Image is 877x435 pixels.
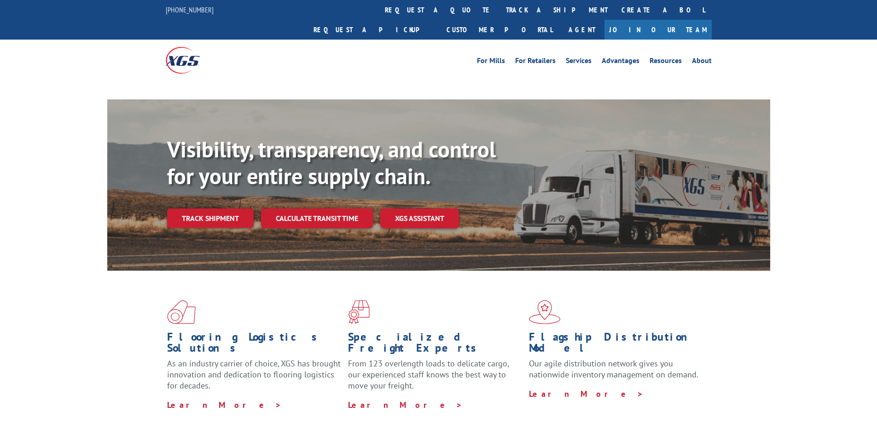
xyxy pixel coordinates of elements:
a: Request a pickup [307,20,440,40]
a: Resources [650,57,682,67]
a: For Retailers [515,57,556,67]
a: Learn More > [348,400,463,410]
a: About [692,57,712,67]
img: xgs-icon-flagship-distribution-model-red [529,300,561,324]
b: Visibility, transparency, and control for your entire supply chain. [167,135,496,190]
h1: Specialized Freight Experts [348,331,522,358]
span: Our agile distribution network gives you nationwide inventory management on demand. [529,358,698,380]
img: xgs-icon-total-supply-chain-intelligence-red [167,300,196,324]
a: Learn More > [529,389,644,399]
a: Agent [559,20,604,40]
p: From 123 overlength loads to delicate cargo, our experienced staff knows the best way to move you... [348,358,522,399]
a: Advantages [602,57,639,67]
img: xgs-icon-focused-on-flooring-red [348,300,370,324]
h1: Flagship Distribution Model [529,331,703,358]
a: XGS ASSISTANT [380,209,459,228]
a: Services [566,57,592,67]
a: Join Our Team [604,20,712,40]
a: For Mills [477,57,505,67]
a: [PHONE_NUMBER] [166,5,214,14]
h1: Flooring Logistics Solutions [167,331,341,358]
a: Track shipment [167,209,254,228]
a: Customer Portal [440,20,559,40]
a: Calculate transit time [261,209,373,228]
a: Learn More > [167,400,282,410]
span: As an industry carrier of choice, XGS has brought innovation and dedication to flooring logistics... [167,358,341,391]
